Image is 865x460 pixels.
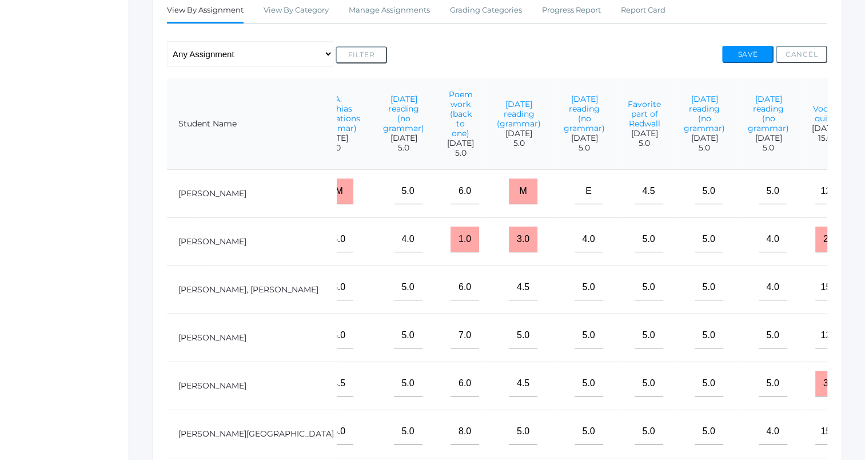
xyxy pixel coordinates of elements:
a: Vocab quiz 1 [813,104,838,124]
span: [DATE] [684,133,725,143]
span: [DATE] [497,129,541,138]
span: 5.0 [564,143,605,153]
a: [PERSON_NAME][GEOGRAPHIC_DATA] [178,429,334,439]
a: [DATE] reading (no grammar) [564,94,605,133]
a: [DATE] reading (no grammar) [684,94,725,133]
span: [DATE] [748,133,789,143]
span: 5.0 [447,148,474,158]
button: Save [722,46,774,63]
span: 5.0 [383,143,424,153]
a: [PERSON_NAME] [178,380,246,391]
span: [DATE] [812,124,839,133]
a: [PERSON_NAME] [178,188,246,199]
a: [DATE] reading (grammar) [497,99,541,129]
span: [DATE] [383,133,424,143]
span: [DATE] [628,129,661,138]
span: 15.0 [812,133,839,143]
a: [PERSON_NAME] [178,332,246,343]
span: 5.0 [497,138,541,148]
a: [PERSON_NAME] [178,236,246,247]
span: 5.0 [684,143,725,153]
span: 5.0 [748,143,789,153]
span: [DATE] [564,133,605,143]
th: Student Name [167,78,337,170]
a: [DATE] reading (no grammar) [383,94,424,133]
a: Poem work (back to one) [449,89,473,138]
a: Favorite part of Redwall [628,99,661,129]
span: 5.0 [628,138,661,148]
button: Filter [336,46,387,64]
a: [PERSON_NAME], [PERSON_NAME] [178,284,318,295]
a: [DATE] reading (no grammar) [748,94,789,133]
span: [DATE] [447,138,474,148]
button: Cancel [776,46,827,63]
